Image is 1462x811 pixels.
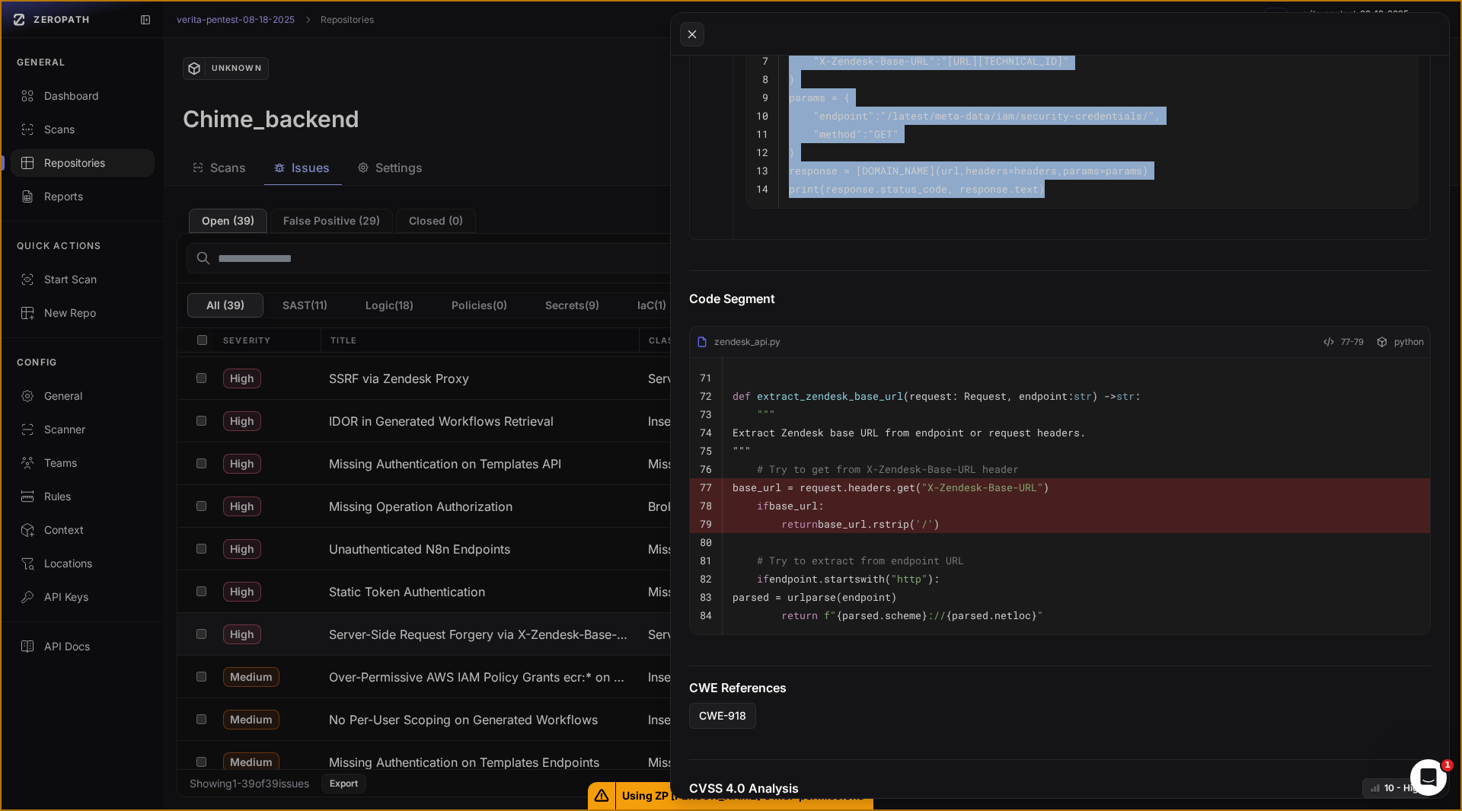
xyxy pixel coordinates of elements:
h4: Code Segment [689,289,1431,308]
code: base_url = request.headers.get( ) [733,481,1049,494]
code: 78 [700,499,712,512]
span: return [781,517,818,531]
span: 1 [1441,759,1454,771]
span: {parsed.scheme} [836,608,927,622]
p: 10 - High [1384,782,1424,794]
code: endpoint.startswith( ): [733,572,940,586]
h4: CVSS 4.0 Analysis [689,779,799,797]
code: 74 [700,426,712,439]
span: str [1116,389,1135,403]
span: "X-Zendesk-Base-URL" [921,481,1043,494]
span: CWE-918 [699,708,746,723]
iframe: Intercom live chat [1410,759,1447,796]
span: # Try to get from X-Zendesk-Base-URL header [757,462,1019,476]
code: base_url: [733,499,824,512]
code: 71 [700,371,712,385]
span: if [757,572,769,586]
div: zendesk_api.py [696,336,780,348]
code: 72 [700,389,712,403]
code: 84 [700,608,712,622]
code: 77 [700,481,712,494]
code: 80 [700,535,712,549]
code: """ [733,444,751,458]
code: 79 [700,517,712,531]
span: python [1394,336,1424,348]
span: f" :// " [824,608,1043,622]
span: """ [757,407,775,421]
span: '/' [915,517,934,531]
span: Using ZP [PERSON_NAME]'s MSP permissions [616,782,874,809]
span: def [733,389,751,403]
code: (response.status_code, response.text) [789,182,1045,196]
code: 14 [756,182,768,196]
span: print [789,182,819,196]
code: base_url.rstrip( ) [733,517,940,531]
span: return [781,608,818,622]
span: str [1074,389,1092,403]
code: Extract Zendesk base URL from endpoint or request headers. [733,426,1086,439]
span: {parsed.netloc} [946,608,1037,622]
code: 76 [700,462,712,476]
a: CWE-918 [689,703,756,729]
code: 81 [700,554,712,567]
span: extract_zendesk_base_url [757,389,903,403]
span: "http" [891,572,927,586]
h4: CWE References [689,678,1431,697]
span: request: Request, endpoint: [909,389,1092,403]
code: 75 [700,444,712,458]
code: 82 [700,572,712,586]
span: # Try to extract from endpoint URL [757,554,964,567]
code: 73 [700,407,712,421]
code: 83 [700,590,712,604]
span: 77-79 [1341,333,1364,351]
span: if [757,499,769,512]
code: ( ) -> : [733,389,1141,403]
code: parsed = urlparse(endpoint) [733,590,897,604]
